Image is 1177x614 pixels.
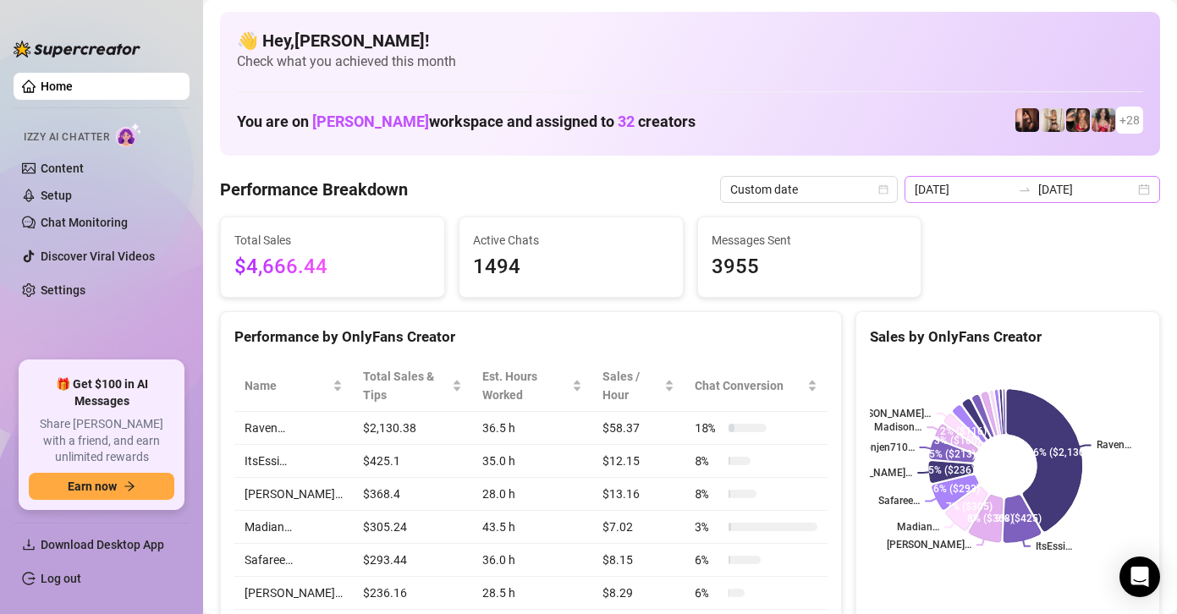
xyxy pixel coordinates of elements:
span: Earn now [68,480,117,493]
span: $4,666.44 [234,251,431,283]
span: calendar [878,184,888,195]
td: 36.0 h [472,544,592,577]
span: download [22,538,36,551]
div: Est. Hours Worked [482,367,569,404]
span: 6 % [695,584,722,602]
a: Content [41,162,84,175]
td: [PERSON_NAME]… [234,478,353,511]
td: $12.15 [592,445,685,478]
td: $7.02 [592,511,685,544]
span: Download Desktop App [41,538,164,551]
span: 8 % [695,452,722,470]
span: Total Sales & Tips [363,367,448,404]
td: $58.37 [592,412,685,445]
td: Raven… [234,412,353,445]
span: 6 % [695,551,722,569]
img: CARMELA (@clutchvip) [1066,108,1090,132]
span: 3 % [695,518,722,536]
text: Madison… [875,421,922,433]
div: Open Intercom Messenger [1119,556,1160,597]
text: [PERSON_NAME]… [887,540,971,551]
img: Dragonjen710 (@dragonjen) [1015,108,1039,132]
span: Total Sales [234,231,431,249]
td: 36.5 h [472,412,592,445]
img: logo-BBDzfeDw.svg [14,41,140,58]
text: Dragonjen710… [843,441,915,453]
span: Name [245,376,329,395]
span: [PERSON_NAME] [312,112,429,130]
input: Start date [915,180,1011,199]
td: $293.44 [353,544,472,577]
td: $8.29 [592,577,685,610]
span: swap-right [1018,183,1031,196]
a: Settings [41,283,85,297]
button: Earn nowarrow-right [29,473,174,500]
td: 28.5 h [472,577,592,610]
span: Share [PERSON_NAME] with a friend, and earn unlimited rewards [29,416,174,466]
td: $305.24 [353,511,472,544]
td: Madian… [234,511,353,544]
span: 18 % [695,419,722,437]
span: Izzy AI Chatter [24,129,109,145]
td: 28.0 h [472,478,592,511]
th: Chat Conversion [685,360,828,412]
a: Discover Viral Videos [41,249,155,263]
th: Name [234,360,353,412]
span: Active Chats [473,231,669,249]
h1: You are on workspace and assigned to creators [237,112,696,131]
h4: 👋 Hey, [PERSON_NAME] ! [237,29,1143,52]
td: $13.16 [592,478,685,511]
a: Chat Monitoring [41,216,128,229]
td: $8.15 [592,544,685,577]
span: to [1018,183,1031,196]
text: Raven… [1097,440,1131,452]
text: [PERSON_NAME]… [847,408,932,419]
th: Sales / Hour [592,360,685,412]
span: 🎁 Get $100 in AI Messages [29,376,174,409]
img: AI Chatter [116,123,142,147]
span: Chat Conversion [695,376,804,395]
td: 35.0 h [472,445,592,478]
span: Check what you achieved this month [237,52,1143,71]
td: 43.5 h [472,511,592,544]
img: Monique (@moneybagmoee) [1041,108,1064,132]
text: ItsEssi… [1036,540,1072,552]
text: [PERSON_NAME]… [828,467,913,479]
td: ItsEssi… [234,445,353,478]
span: 32 [618,112,635,130]
a: Home [41,79,73,93]
td: $236.16 [353,577,472,610]
span: 1494 [473,251,669,283]
span: 3955 [712,251,908,283]
a: Log out [41,572,81,585]
span: Custom date [730,177,888,202]
td: [PERSON_NAME]… [234,577,353,610]
div: Performance by OnlyFans Creator [234,326,828,348]
td: $368.4 [353,478,472,511]
span: Sales / Hour [602,367,661,404]
span: + 28 [1119,111,1140,129]
th: Total Sales & Tips [353,360,472,412]
text: Madian… [898,522,940,534]
input: End date [1038,180,1135,199]
img: Aaliyah (@edmflowerfairy) [1092,108,1115,132]
span: Messages Sent [712,231,908,249]
td: Safaree… [234,544,353,577]
span: arrow-right [124,480,135,492]
h4: Performance Breakdown [220,178,408,201]
td: $2,130.38 [353,412,472,445]
text: Safaree… [879,496,921,507]
a: Setup [41,189,72,202]
div: Sales by OnlyFans Creator [870,326,1146,348]
span: 8 % [695,485,722,503]
td: $425.1 [353,445,472,478]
